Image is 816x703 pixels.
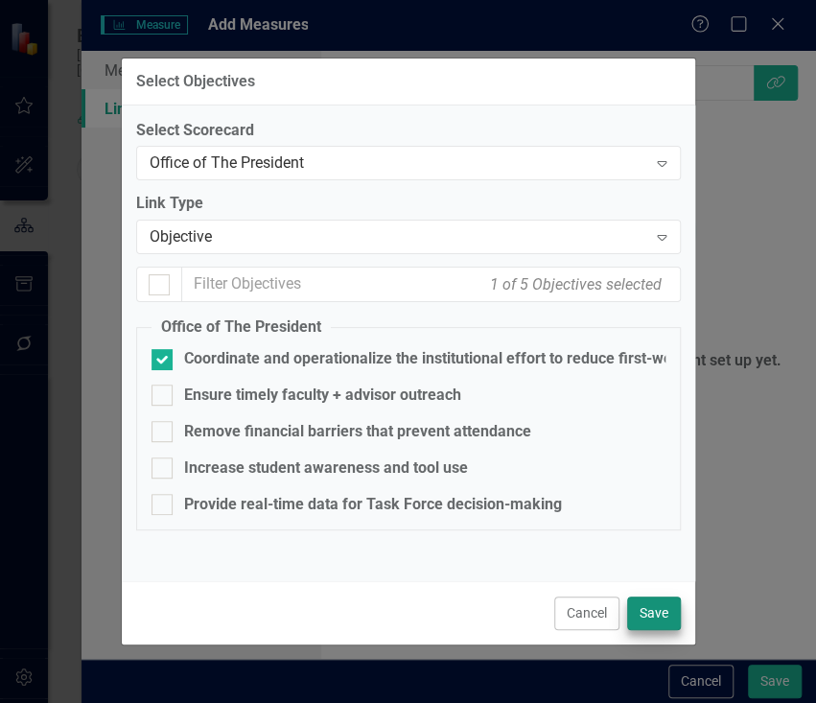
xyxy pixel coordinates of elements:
button: Cancel [554,597,619,630]
div: Increase student awareness and tool use [184,457,468,480]
button: Save [627,597,681,630]
div: Objective [150,226,647,248]
div: Coordinate and operationalize the institutional effort to reduce first-week non-attendance [184,348,803,370]
legend: Office of The President [152,316,331,339]
div: Ensure timely faculty + advisor outreach [184,385,461,407]
label: Select Scorecard [136,120,681,142]
input: Filter Objectives [181,267,681,302]
div: 1 of 5 Objectives selected [485,269,666,300]
div: Provide real-time data for Task Force decision-making [184,494,562,516]
div: Remove financial barriers that prevent attendance [184,421,531,443]
label: Link Type [136,193,681,215]
div: Office of The President [150,152,647,175]
div: Select Objectives [136,73,255,90]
